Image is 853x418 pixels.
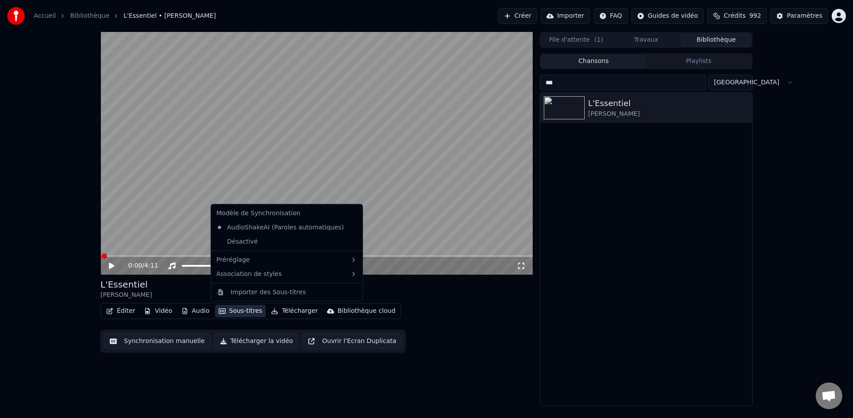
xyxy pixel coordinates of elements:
img: youka [7,7,25,25]
div: Préréglage [213,252,361,267]
div: Bibliothèque cloud [338,307,395,315]
button: Audio [178,305,213,317]
button: Télécharger la vidéo [214,333,299,349]
button: Playlists [646,55,751,68]
div: Importer des Sous-titres [231,288,306,296]
button: Sous-titres [215,305,266,317]
div: L'Essentiel [100,278,152,291]
button: Crédits992 [707,8,767,24]
span: [GEOGRAPHIC_DATA] [714,78,779,87]
div: Modèle de Synchronisation [213,206,361,221]
button: Éditer [103,305,139,317]
button: Paramètres [770,8,828,24]
button: Guides de vidéo [631,8,704,24]
button: Importer [541,8,590,24]
div: Ouvrir le chat [816,383,842,409]
button: Créer [498,8,537,24]
a: Bibliothèque [70,12,109,20]
span: L'Essentiel • [PERSON_NAME] [124,12,216,20]
div: Association de styles [213,267,361,281]
a: Accueil [34,12,56,20]
button: Synchronisation manuelle [104,333,211,349]
div: AudioShakeAI (Paroles automatiques) [213,220,347,234]
div: L'Essentiel [588,97,749,110]
button: Chansons [541,55,646,68]
span: 992 [749,12,761,20]
div: Paramètres [787,12,822,20]
button: File d'attente [541,34,611,47]
span: ( 1 ) [594,35,603,44]
span: 4:11 [144,261,158,270]
div: [PERSON_NAME] [100,291,152,300]
div: / [128,261,150,270]
span: Crédits [724,12,745,20]
button: Bibliothèque [681,34,751,47]
button: Travaux [611,34,682,47]
nav: breadcrumb [34,12,216,20]
span: 0:00 [128,261,142,270]
button: FAQ [594,8,628,24]
div: Désactivé [213,234,361,248]
button: Vidéo [140,305,175,317]
button: Ouvrir l'Ecran Duplicata [302,333,402,349]
div: [PERSON_NAME] [588,110,749,118]
button: Télécharger [267,305,321,317]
